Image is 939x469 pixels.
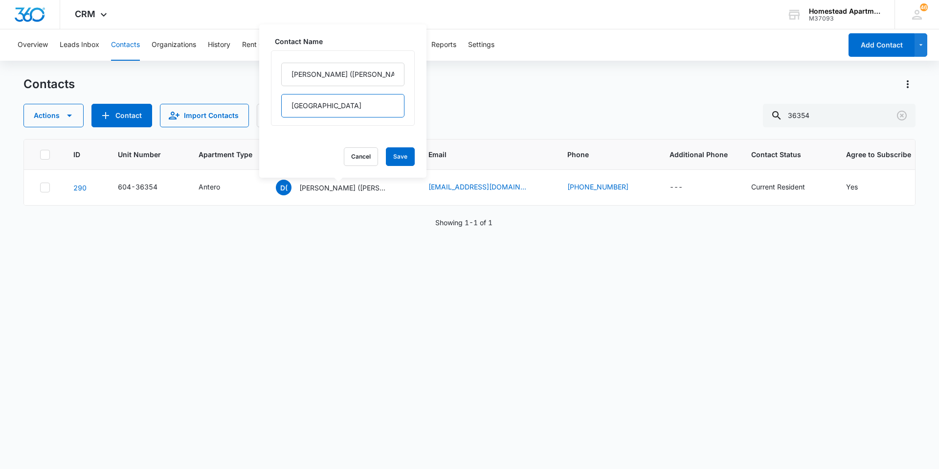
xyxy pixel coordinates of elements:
div: Antero [199,182,220,192]
span: Phone [567,149,632,160]
div: Unit Number - 604-36354 - Select to Edit Field [118,182,175,193]
button: Organizations [152,29,196,61]
p: [PERSON_NAME] ([PERSON_NAME]) [GEOGRAPHIC_DATA] [299,183,387,193]
span: Apartment Type [199,149,252,160]
div: Phone - (720) 299-8858 - Select to Edit Field [567,182,646,193]
div: Yes [846,182,858,192]
div: 604-36354 [118,182,157,192]
input: Last Name [281,94,404,117]
button: Leads Inbox [60,29,99,61]
div: Contact Status - Current Resident - Select to Edit Field [751,182,823,193]
span: 46 [920,3,928,11]
span: Unit Number [118,149,175,160]
button: Save [386,147,415,166]
div: --- [670,182,683,193]
p: Showing 1-1 of 1 [435,217,492,228]
input: First Name [281,63,404,86]
span: Additional Phone [670,149,728,160]
span: D( [276,180,291,195]
h1: Contacts [23,77,75,92]
div: Contact Name - Danelle (DaNell) Beauvais - Select to Edit Field [276,180,405,195]
div: Additional Phone - - Select to Edit Field [670,182,700,193]
label: Contact Name [275,36,419,47]
button: Overview [18,29,48,61]
div: Email - daughterofavalon@msn.com - Select to Edit Field [428,182,544,193]
button: Filters [257,104,312,127]
span: ID [73,149,80,160]
button: Reports [431,29,456,61]
a: [EMAIL_ADDRESS][DOMAIN_NAME] [428,182,526,192]
span: Agree to Subscribe [846,149,911,160]
button: Settings [468,29,494,61]
span: Contact Status [751,149,808,160]
button: Cancel [344,147,378,166]
div: account id [809,15,880,22]
input: Search Contacts [763,104,916,127]
div: Agree to Subscribe - Yes - Select to Edit Field [846,182,875,193]
a: [PHONE_NUMBER] [567,182,628,192]
button: Import Contacts [160,104,249,127]
button: Clear [894,108,910,123]
div: Apartment Type - Antero - Select to Edit Field [199,182,238,193]
div: Current Resident [751,182,805,192]
a: Navigate to contact details page for Danelle (DaNell) Beauvais [73,184,87,192]
span: Email [428,149,530,160]
button: Rent Offerings [242,29,288,61]
button: Add Contact [849,33,915,57]
button: Actions [23,104,84,127]
button: History [208,29,230,61]
button: Add Contact [91,104,152,127]
div: notifications count [920,3,928,11]
button: Actions [900,76,916,92]
span: CRM [75,9,95,19]
div: account name [809,7,880,15]
button: Contacts [111,29,140,61]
